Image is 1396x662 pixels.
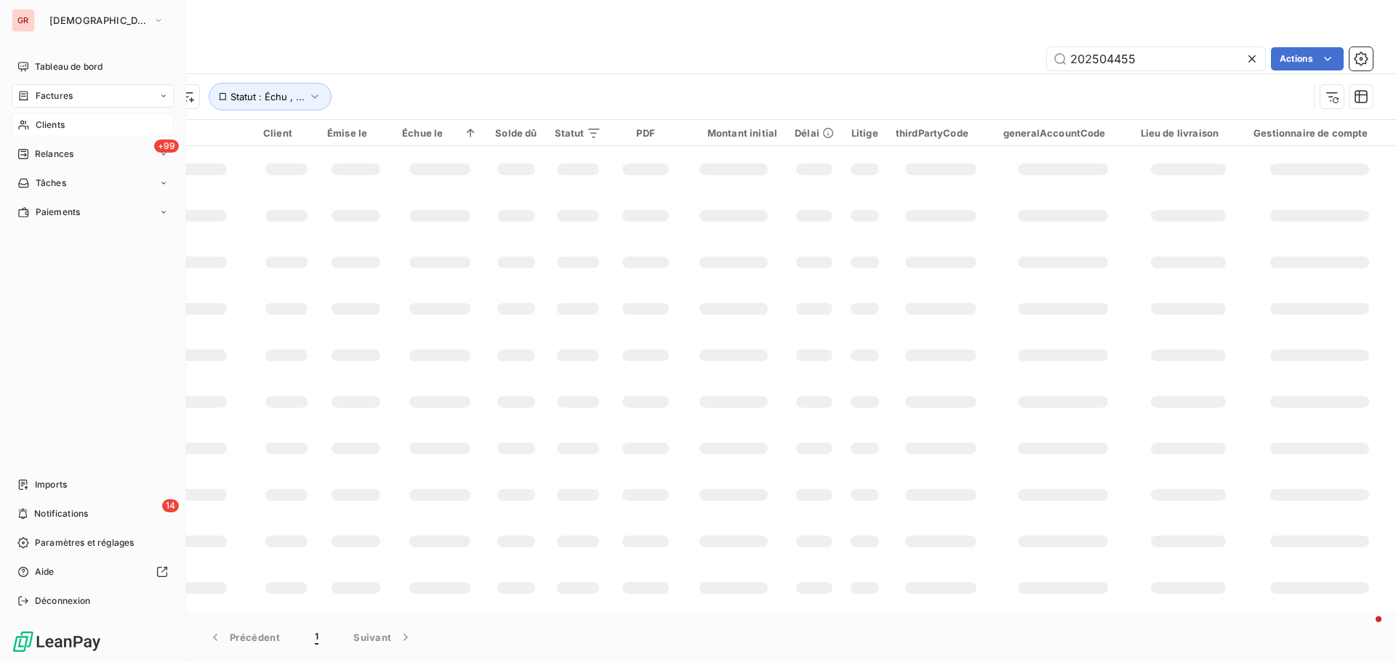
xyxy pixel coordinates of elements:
button: Actions [1271,47,1344,70]
img: Logo LeanPay [12,630,102,653]
span: Relances [35,148,73,161]
span: +99 [154,140,179,153]
div: Échue le [402,127,478,139]
div: thirdPartyCode [896,127,986,139]
div: Solde dû [495,127,537,139]
div: PDF [619,127,672,139]
div: Client [263,127,310,139]
span: Tableau de bord [35,60,103,73]
a: Aide [12,560,174,584]
div: generalAccountCode [1003,127,1123,139]
div: Litige [851,127,878,139]
span: Paramètres et réglages [35,536,134,549]
span: Factures [36,89,73,102]
div: Gestionnaire de compte [1253,127,1385,139]
div: Statut [555,127,602,139]
button: 1 [297,622,336,653]
div: Montant initial [690,127,777,139]
span: Statut : Échu , ... [230,91,305,102]
iframe: Intercom live chat [1347,613,1381,647]
span: Notifications [34,507,88,520]
span: [DEMOGRAPHIC_DATA] [49,15,147,26]
span: Imports [35,478,67,491]
input: Rechercher [1047,47,1265,70]
button: Suivant [336,622,430,653]
div: GR [12,9,35,32]
span: Clients [36,118,65,132]
span: Déconnexion [35,594,91,607]
div: Délai [795,127,834,139]
span: Tâches [36,177,66,190]
span: Paiements [36,206,80,219]
div: Lieu de livraison [1141,127,1237,139]
button: Statut : Échu , ... [209,83,332,110]
div: Émise le [327,127,385,139]
span: 14 [162,499,179,512]
button: Précédent [190,622,297,653]
span: 1 [315,630,318,645]
span: Aide [35,565,55,578]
